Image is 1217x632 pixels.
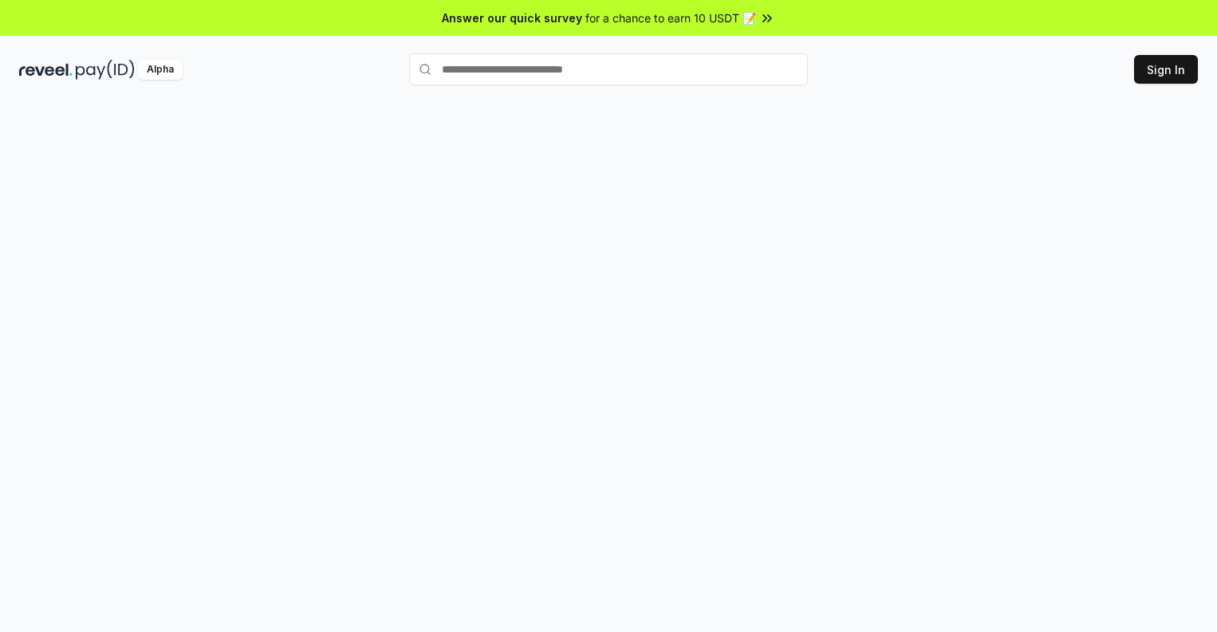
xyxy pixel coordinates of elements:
[585,10,756,26] span: for a chance to earn 10 USDT 📝
[19,60,73,80] img: reveel_dark
[1134,55,1198,84] button: Sign In
[138,60,183,80] div: Alpha
[442,10,582,26] span: Answer our quick survey
[76,60,135,80] img: pay_id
